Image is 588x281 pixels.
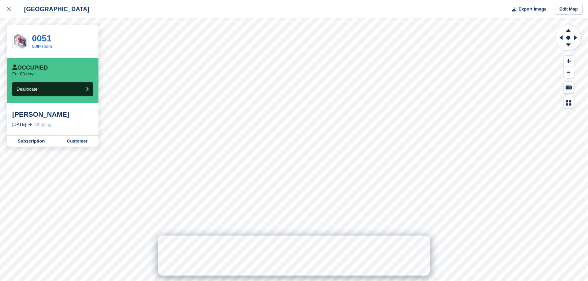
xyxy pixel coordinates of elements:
a: 0051 [32,33,52,43]
a: Customer [56,136,98,147]
div: [GEOGRAPHIC_DATA] [18,5,89,13]
span: Deallocate [17,87,37,92]
span: Export Image [518,6,546,13]
p: For 83 days [12,71,36,77]
div: [PERSON_NAME] [12,110,93,118]
button: Zoom In [564,56,574,67]
button: Keyboard Shortcuts [564,82,574,93]
div: Occupied [12,64,48,71]
img: arrow-right-light-icn-cde0832a797a2874e46488d9cf13f60e5c3a73dbe684e267c42b8395dfbc2abf.svg [29,123,32,126]
button: Deallocate [12,82,93,96]
a: Subscription [7,136,56,147]
button: Map Legend [564,97,574,108]
a: 50ft² room [32,44,52,49]
img: 50FT.png [13,33,28,50]
div: Ongoing [35,121,51,128]
button: Export Image [508,4,547,15]
div: [DATE] [12,121,26,128]
iframe: Intercom live chat banner [158,236,430,276]
a: Edit Map [555,4,583,15]
button: Zoom Out [564,67,574,78]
